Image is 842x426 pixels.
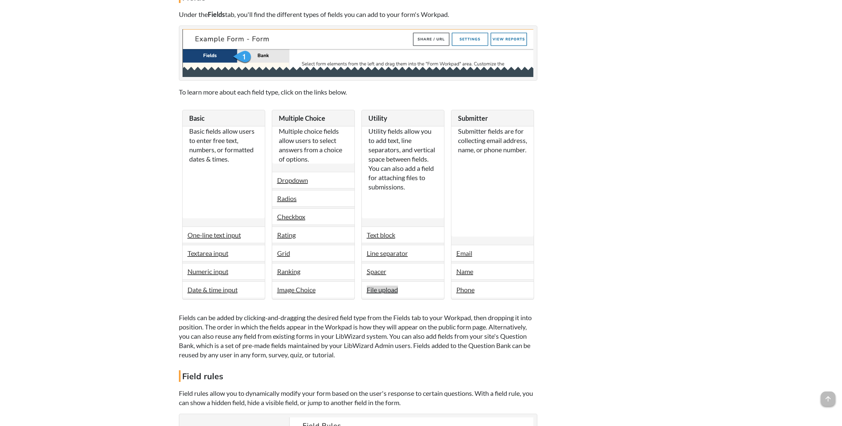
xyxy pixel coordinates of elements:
[188,249,228,257] a: Textarea input
[456,249,472,257] a: Email
[188,286,238,294] a: Date & time input
[367,249,408,257] a: Line separator
[277,213,305,221] a: Checkbox
[456,267,473,275] a: Name
[179,87,537,97] p: To learn more about each field type, click on the links below.
[179,389,537,407] p: Field rules allow you to dynamically modify your form based on the user's response to certain que...
[277,176,308,184] a: Dropdown
[367,231,395,239] a: Text block
[179,370,537,382] h4: Field rules
[279,114,325,122] span: Multiple Choice
[183,126,265,218] div: Basic fields allow users to enter free text, numbers, or formatted dates & times.
[362,126,444,218] div: Utility fields allow you to add text, line separators, and vertical space between fields. You can...
[456,286,475,294] a: Phone
[189,114,205,122] span: Basic
[368,114,387,122] span: Utility
[821,391,835,406] span: arrow_upward
[183,29,534,77] img: The Fields tab
[277,267,300,275] a: Ranking
[277,231,296,239] a: Rating
[188,231,241,239] a: One-line text input
[272,126,354,164] div: Multiple choice fields allow users to select answers from a choice of options.
[458,114,488,122] span: Submitter
[208,10,225,18] strong: Fields
[277,194,297,202] a: Radios
[188,267,228,275] a: Numeric input
[277,286,316,294] a: Image Choice
[367,267,386,275] a: Spacer
[179,10,537,19] p: Under the tab, you'll find the different types of fields you can add to your form's Workpad.
[367,286,398,294] a: File upload
[179,313,537,359] p: Fields can be added by clicking-and-dragging the desired field type from the Fields tab to your W...
[451,126,534,237] div: Submitter fields are for collecting email address, name, or phone number.
[821,392,835,400] a: arrow_upward
[277,249,290,257] a: Grid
